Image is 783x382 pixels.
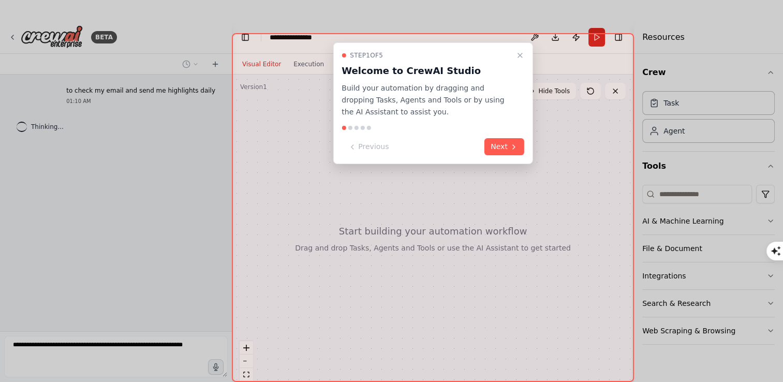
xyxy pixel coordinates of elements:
[514,49,526,62] button: Close walkthrough
[484,138,524,155] button: Next
[342,138,395,155] button: Previous
[238,30,253,45] button: Hide left sidebar
[342,82,512,117] p: Build your automation by dragging and dropping Tasks, Agents and Tools or by using the AI Assista...
[350,51,383,60] span: Step 1 of 5
[342,64,512,78] h3: Welcome to CrewAI Studio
